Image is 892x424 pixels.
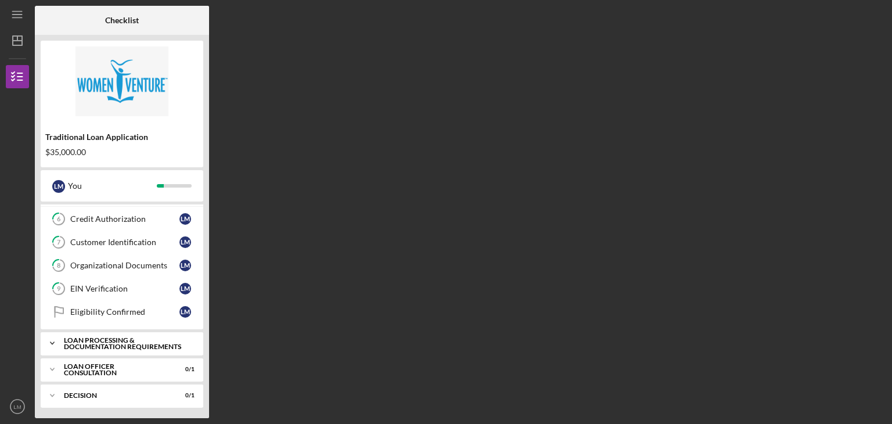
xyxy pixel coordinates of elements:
[179,260,191,271] div: L M
[179,213,191,225] div: L M
[179,236,191,248] div: L M
[179,283,191,294] div: L M
[64,363,166,376] div: Loan Officer Consultation
[70,238,179,247] div: Customer Identification
[64,392,166,399] div: Decision
[57,262,60,270] tspan: 8
[52,180,65,193] div: L M
[41,46,203,116] img: Product logo
[57,215,61,223] tspan: 6
[105,16,139,25] b: Checklist
[46,277,197,300] a: 9EIN VerificationLM
[70,214,179,224] div: Credit Authorization
[46,207,197,231] a: 6Credit AuthorizationLM
[70,284,179,293] div: EIN Verification
[45,132,199,142] div: Traditional Loan Application
[70,261,179,270] div: Organizational Documents
[45,148,199,157] div: $35,000.00
[57,239,61,246] tspan: 7
[174,366,195,373] div: 0 / 1
[70,307,179,317] div: Eligibility Confirmed
[46,300,197,324] a: Eligibility ConfirmedLM
[64,337,189,350] div: Loan Processing & Documentation Requirements
[6,395,29,418] button: LM
[57,285,61,293] tspan: 9
[179,306,191,318] div: L M
[68,176,157,196] div: You
[46,254,197,277] a: 8Organizational DocumentsLM
[13,404,21,410] text: LM
[174,392,195,399] div: 0 / 1
[46,231,197,254] a: 7Customer IdentificationLM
